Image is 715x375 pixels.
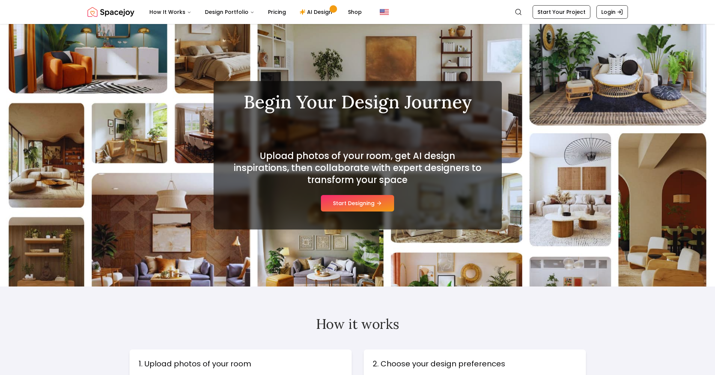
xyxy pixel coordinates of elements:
a: Login [596,5,628,19]
button: Start Designing [321,195,394,211]
button: How It Works [143,4,197,19]
a: Pricing [262,4,292,19]
a: Spacejoy [87,4,134,19]
h3: 1. Upload photos of your room [138,358,343,369]
h2: Upload photos of your room, get AI design inspirations, then collaborate with expert designers to... [232,150,484,186]
a: Shop [342,4,368,19]
h1: Begin Your Design Journey [232,93,484,111]
a: Start Your Project [533,5,590,19]
h2: How it works [129,316,586,331]
nav: Main [143,4,368,19]
a: AI Design [294,4,340,19]
img: United States [380,7,389,16]
img: Spacejoy Logo [87,4,134,19]
h3: 2. Choose your design preferences [373,358,577,369]
button: Design Portfolio [199,4,260,19]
